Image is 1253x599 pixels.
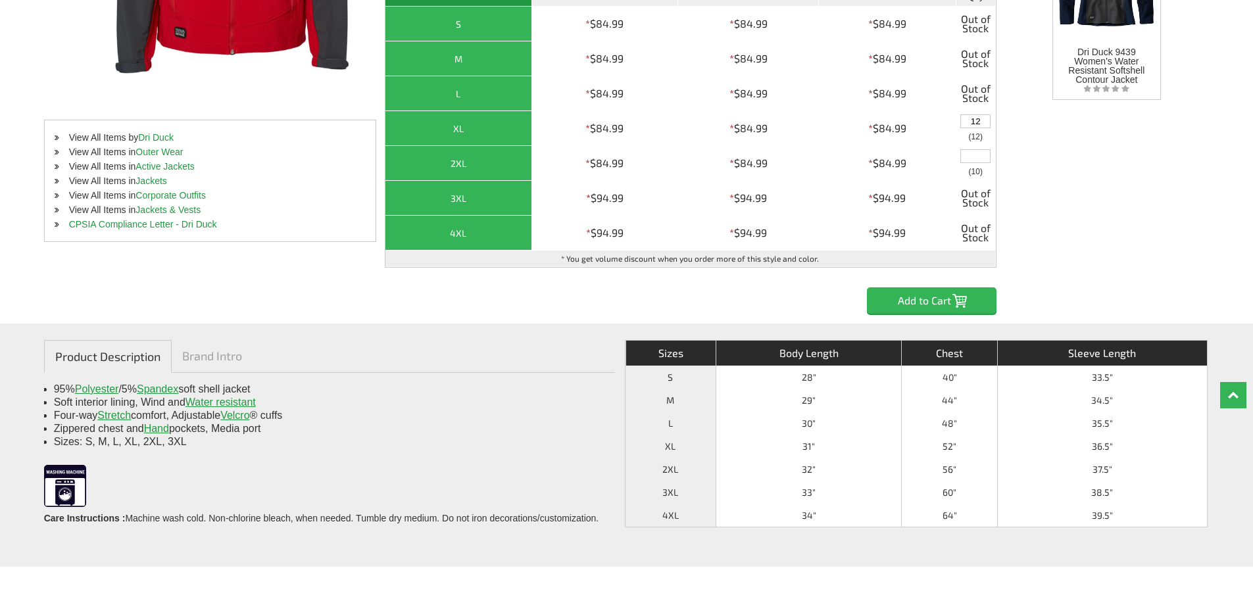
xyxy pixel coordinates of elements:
td: $84.99 [678,146,818,181]
td: 33.5" [997,366,1207,389]
a: Jackets [135,176,166,186]
li: 95% /5% soft shell jacket [54,383,605,396]
td: $84.99 [532,76,679,111]
img: Washing [44,465,86,514]
span: Out of Stock [960,45,992,72]
li: Soft interior lining, Wind and [54,396,605,409]
td: $84.99 [532,7,679,41]
span: Inventory [969,133,983,141]
img: listing_empty_star.svg [1083,84,1129,93]
td: $94.99 [532,216,679,251]
li: Four-way comfort, Adjustable ® cuffs [54,409,605,422]
a: CPSIA Compliance Letter - Dri Duck [69,219,217,229]
th: XL [626,435,716,458]
th: Body Length [716,341,901,366]
td: 34" [716,504,901,527]
td: 38.5" [997,481,1207,504]
td: 34.5" [997,389,1207,412]
td: 44" [901,389,996,412]
td: * You get volume discount when you order more of this style and color. [385,251,996,267]
th: 2XL [626,458,716,481]
li: View All Items in [45,145,376,159]
td: $84.99 [532,146,679,181]
td: $84.99 [678,76,818,111]
td: $94.99 [678,181,818,216]
td: 52" [901,435,996,458]
li: View All Items in [45,159,376,174]
td: $84.99 [532,41,679,76]
div: Machine wash cold. Non-chlorine bleach, when needed. Tumble dry medium. Do not iron decorations/c... [44,458,615,529]
a: Top [1220,382,1246,408]
td: 33" [716,481,901,504]
td: 64" [901,504,996,527]
td: $84.99 [678,111,818,146]
a: Corporate Outfits [135,190,206,201]
span: Dri Duck 9439 Women's Water Resistant Softshell Contour Jacket [1068,47,1144,85]
a: Active Jackets [135,161,194,172]
td: 60" [901,481,996,504]
div: M [389,51,528,67]
span: Out of Stock [960,184,992,212]
th: L [626,412,716,435]
div: S [389,16,528,32]
td: $84.99 [819,76,956,111]
th: M [626,389,716,412]
li: View All Items by [45,130,376,145]
div: 2XL [389,155,528,172]
td: $94.99 [819,216,956,251]
td: 32" [716,458,901,481]
span: Out of Stock [960,10,992,37]
td: 56" [901,458,996,481]
th: S [626,366,716,389]
th: Chest [901,341,996,366]
a: Spandex [137,383,178,395]
td: 40" [901,366,996,389]
td: 31" [716,435,901,458]
div: XL [389,120,528,137]
a: Brand Intro [172,340,253,371]
td: $94.99 [819,181,956,216]
td: $84.99 [678,41,818,76]
td: 28" [716,366,901,389]
a: Product Description [44,340,172,373]
td: $84.99 [678,7,818,41]
td: $84.99 [819,41,956,76]
li: Zippered chest and pockets, Media port [54,422,605,435]
td: 48" [901,412,996,435]
td: 30" [716,412,901,435]
th: Sizes [626,341,716,366]
li: View All Items in [45,203,376,217]
td: $94.99 [678,216,818,251]
a: Hand [144,423,169,434]
div: L [389,85,528,102]
td: $94.99 [532,181,679,216]
a: Jackets & Vests [135,204,201,215]
li: View All Items in [45,188,376,203]
th: 4XL [626,504,716,527]
a: Dri Duck [138,132,174,143]
th: Sleeve Length [997,341,1207,366]
a: Water resistant [185,396,256,408]
a: Polyester [75,383,119,395]
td: 39.5" [997,504,1207,527]
li: View All Items in [45,174,376,188]
a: Velcro [220,410,249,421]
td: 35.5" [997,412,1207,435]
div: 4XL [389,225,528,241]
th: 3XL [626,481,716,504]
td: 29" [716,389,901,412]
input: Add to Cart [867,287,996,314]
td: 36.5" [997,435,1207,458]
td: $84.99 [819,7,956,41]
a: Stretch [97,410,131,421]
strong: Care Instructions : [44,513,126,523]
td: $84.99 [819,111,956,146]
span: Out of Stock [960,219,992,247]
td: $84.99 [819,146,956,181]
td: $84.99 [532,111,679,146]
span: Out of Stock [960,80,992,107]
td: 37.5" [997,458,1207,481]
span: Inventory [969,168,983,176]
a: Outer Wear [135,147,183,157]
li: Sizes: S, M, L, XL, 2XL, 3XL [54,435,605,448]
